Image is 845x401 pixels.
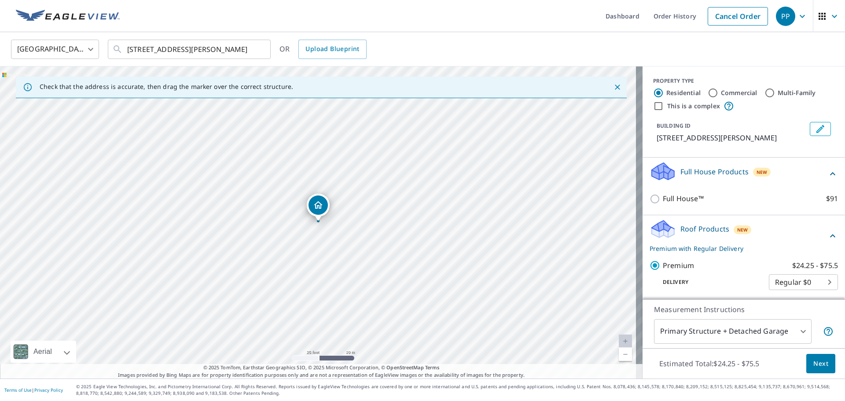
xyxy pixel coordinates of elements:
[34,387,63,393] a: Privacy Policy
[806,354,835,374] button: Next
[127,37,253,62] input: Search by address or latitude-longitude
[813,358,828,369] span: Next
[708,7,768,26] a: Cancel Order
[826,193,838,204] p: $91
[203,364,440,372] span: © 2025 TomTom, Earthstar Geographics SIO, © 2025 Microsoft Corporation, ©
[619,335,632,348] a: Current Level 20, Zoom In Disabled
[619,348,632,361] a: Current Level 20, Zoom Out
[663,193,704,204] p: Full House™
[776,7,795,26] div: PP
[16,10,120,23] img: EV Logo
[810,122,831,136] button: Edit building 1
[279,40,367,59] div: OR
[778,88,816,97] label: Multi-Family
[652,354,767,373] p: Estimated Total: $24.25 - $75.5
[11,37,99,62] div: [GEOGRAPHIC_DATA]
[737,226,748,233] span: New
[612,81,623,93] button: Close
[11,341,76,363] div: Aerial
[653,77,834,85] div: PROPERTY TYPE
[650,278,769,286] p: Delivery
[650,219,838,253] div: Roof ProductsNewPremium with Regular Delivery
[823,326,834,337] span: Your report will include the primary structure and a detached garage if one exists.
[307,194,330,221] div: Dropped pin, building 1, Residential property, 5787 Fm 751 Wills Point, TX 75169
[657,122,691,129] p: BUILDING ID
[666,88,701,97] label: Residential
[650,161,838,186] div: Full House ProductsNew
[650,244,827,253] p: Premium with Regular Delivery
[654,304,834,315] p: Measurement Instructions
[4,387,63,393] p: |
[298,40,366,59] a: Upload Blueprint
[663,260,694,271] p: Premium
[654,319,812,344] div: Primary Structure + Detached Garage
[31,341,55,363] div: Aerial
[680,224,729,234] p: Roof Products
[76,383,841,397] p: © 2025 Eagle View Technologies, Inc. and Pictometry International Corp. All Rights Reserved. Repo...
[305,44,359,55] span: Upload Blueprint
[425,364,440,371] a: Terms
[721,88,757,97] label: Commercial
[657,132,806,143] p: [STREET_ADDRESS][PERSON_NAME]
[769,270,838,294] div: Regular $0
[386,364,423,371] a: OpenStreetMap
[4,387,32,393] a: Terms of Use
[680,166,749,177] p: Full House Products
[40,83,293,91] p: Check that the address is accurate, then drag the marker over the correct structure.
[757,169,768,176] span: New
[792,260,838,271] p: $24.25 - $75.5
[667,102,720,110] label: This is a complex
